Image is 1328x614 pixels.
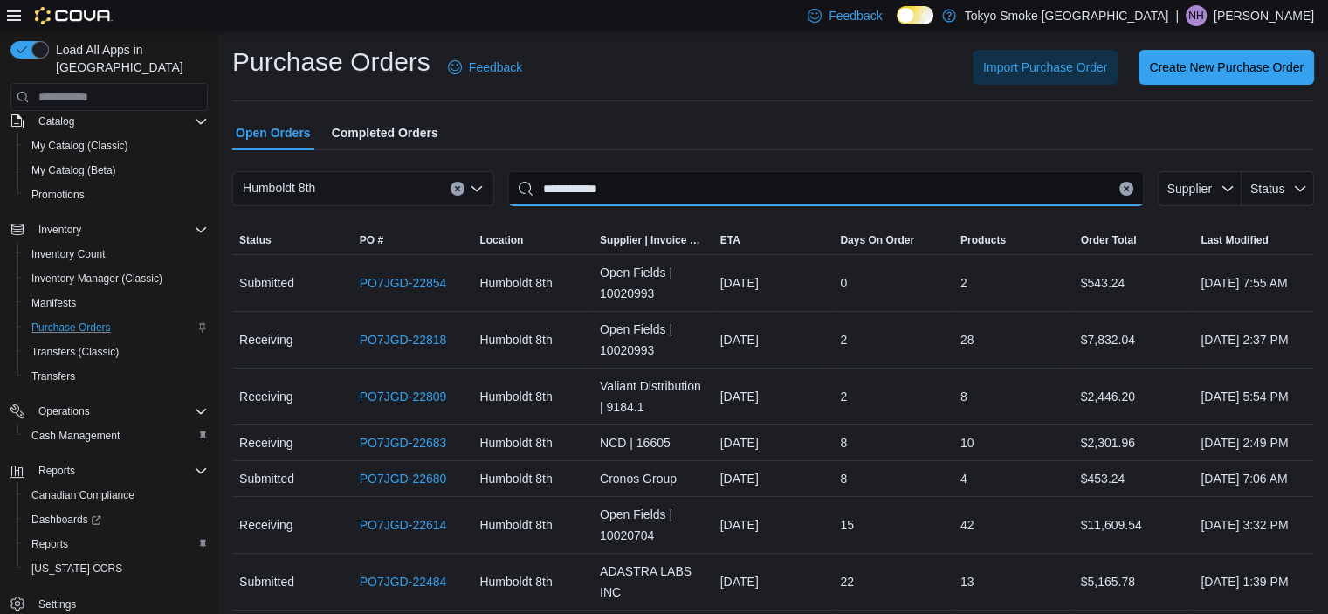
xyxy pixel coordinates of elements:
[24,485,141,506] a: Canadian Compliance
[31,488,134,502] span: Canadian Compliance
[960,571,974,592] span: 13
[239,273,294,293] span: Submitted
[1167,182,1212,196] span: Supplier
[31,247,106,261] span: Inventory Count
[1119,182,1133,196] button: Clear input
[31,188,85,202] span: Promotions
[17,483,215,507] button: Canadian Compliance
[239,386,292,407] span: Receiving
[1194,425,1314,460] div: [DATE] 2:49 PM
[24,268,208,289] span: Inventory Manager (Classic)
[360,386,447,407] a: PO7JGD-22809
[17,507,215,532] a: Dashboards
[31,139,128,153] span: My Catalog (Classic)
[3,109,215,134] button: Catalog
[1074,564,1194,599] div: $5,165.78
[17,291,215,315] button: Manifests
[833,226,953,254] button: Days On Order
[973,50,1118,85] button: Import Purchase Order
[1074,461,1194,496] div: $453.24
[24,558,129,579] a: [US_STATE] CCRS
[451,182,464,196] button: Clear input
[593,255,713,311] div: Open Fields | 10020993
[360,432,447,453] a: PO7JGD-22683
[24,135,208,156] span: My Catalog (Classic)
[960,386,967,407] span: 8
[479,468,552,489] span: Humboldt 8th
[960,329,974,350] span: 28
[31,401,208,422] span: Operations
[840,233,914,247] span: Days On Order
[713,322,834,357] div: [DATE]
[1074,266,1194,300] div: $543.24
[17,315,215,340] button: Purchase Orders
[1081,233,1137,247] span: Order Total
[1194,322,1314,357] div: [DATE] 2:37 PM
[24,425,208,446] span: Cash Management
[360,273,447,293] a: PO7JGD-22854
[24,366,208,387] span: Transfers
[1194,226,1314,254] button: Last Modified
[508,171,1144,206] input: This is a search bar. After typing your query, hit enter to filter the results lower in the page.
[360,571,447,592] a: PO7JGD-22484
[829,7,882,24] span: Feedback
[17,134,215,158] button: My Catalog (Classic)
[470,182,484,196] button: Open list of options
[24,244,208,265] span: Inventory Count
[31,460,208,481] span: Reports
[49,41,208,76] span: Load All Apps in [GEOGRAPHIC_DATA]
[31,460,82,481] button: Reports
[3,459,215,483] button: Reports
[593,461,713,496] div: Cronos Group
[31,111,208,132] span: Catalog
[600,233,706,247] span: Supplier | Invoice Number
[713,507,834,542] div: [DATE]
[24,534,75,555] a: Reports
[24,317,208,338] span: Purchase Orders
[1074,322,1194,357] div: $7,832.04
[24,160,208,181] span: My Catalog (Beta)
[593,312,713,368] div: Open Fields | 10020993
[239,571,294,592] span: Submitted
[897,6,933,24] input: Dark Mode
[1194,507,1314,542] div: [DATE] 3:32 PM
[593,425,713,460] div: NCD | 16605
[713,226,834,254] button: ETA
[840,514,854,535] span: 15
[713,425,834,460] div: [DATE]
[17,424,215,448] button: Cash Management
[31,321,111,335] span: Purchase Orders
[1188,5,1203,26] span: NH
[1074,507,1194,542] div: $11,609.54
[1074,425,1194,460] div: $2,301.96
[1201,233,1268,247] span: Last Modified
[479,329,552,350] span: Humboldt 8th
[1194,379,1314,414] div: [DATE] 5:54 PM
[232,45,430,79] h1: Purchase Orders
[469,59,522,76] span: Feedback
[960,432,974,453] span: 10
[479,233,523,247] span: Location
[897,24,898,25] span: Dark Mode
[441,50,529,85] a: Feedback
[24,558,208,579] span: Washington CCRS
[840,386,847,407] span: 2
[31,219,88,240] button: Inventory
[31,345,119,359] span: Transfers (Classic)
[1139,50,1314,85] button: Create New Purchase Order
[31,537,68,551] span: Reports
[360,468,447,489] a: PO7JGD-22680
[24,509,108,530] a: Dashboards
[593,497,713,553] div: Open Fields | 10020704
[239,468,294,489] span: Submitted
[360,329,447,350] a: PO7JGD-22818
[38,597,76,611] span: Settings
[479,514,552,535] span: Humboldt 8th
[840,273,847,293] span: 0
[953,226,1074,254] button: Products
[24,534,208,555] span: Reports
[3,399,215,424] button: Operations
[1214,5,1314,26] p: [PERSON_NAME]
[983,59,1107,76] span: Import Purchase Order
[24,341,126,362] a: Transfers (Classic)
